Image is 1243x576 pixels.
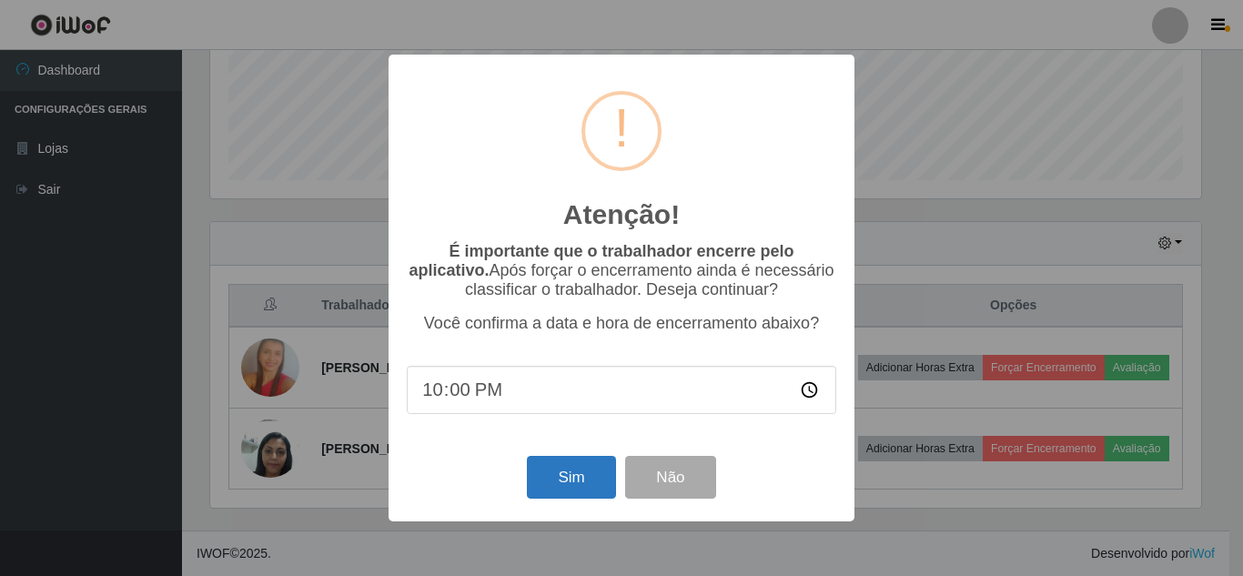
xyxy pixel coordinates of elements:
[409,242,793,279] b: É importante que o trabalhador encerre pelo aplicativo.
[407,242,836,299] p: Após forçar o encerramento ainda é necessário classificar o trabalhador. Deseja continuar?
[527,456,615,499] button: Sim
[563,198,680,231] h2: Atenção!
[625,456,715,499] button: Não
[407,314,836,333] p: Você confirma a data e hora de encerramento abaixo?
